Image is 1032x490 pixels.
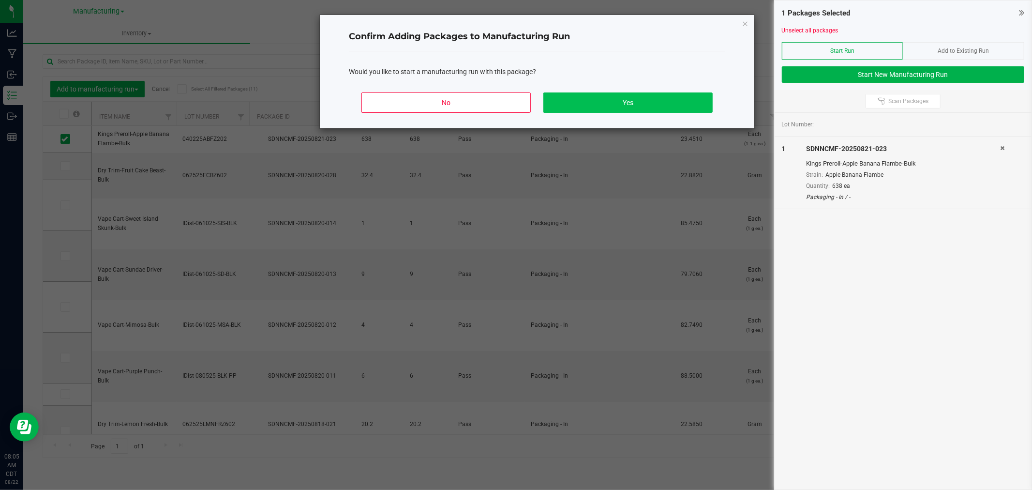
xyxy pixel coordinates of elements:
div: Would you like to start a manufacturing run with this package? [349,67,725,77]
button: Yes [543,92,713,113]
button: No [361,92,531,113]
h4: Confirm Adding Packages to Manufacturing Run [349,31,725,43]
button: Close [742,17,748,29]
iframe: Resource center [10,413,39,442]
